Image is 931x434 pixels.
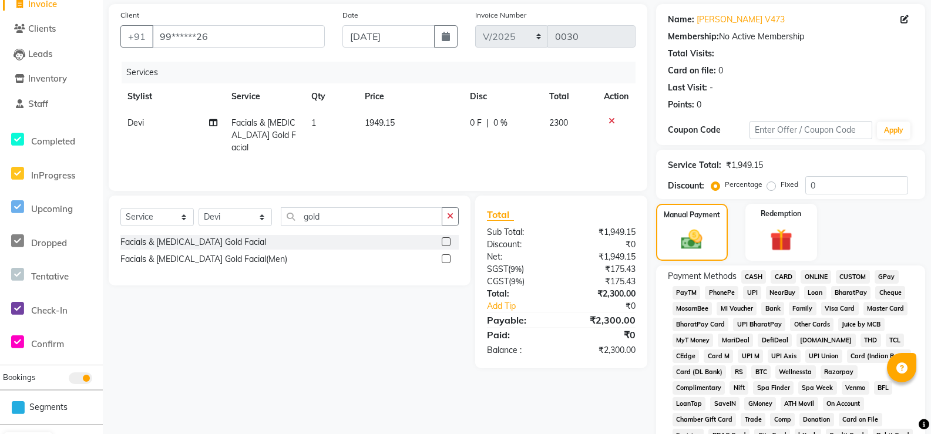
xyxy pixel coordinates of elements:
div: ₹0 [561,238,644,251]
div: Paid: [478,328,561,342]
th: Service [224,83,305,110]
span: CUSTOM [836,270,870,284]
span: TCL [886,334,905,347]
span: PhonePe [705,286,738,300]
span: Spa Week [798,381,837,395]
div: Sub Total: [478,226,561,238]
span: Card (Indian Bank) [847,349,912,363]
div: ₹2,300.00 [561,344,644,356]
span: Card M [704,349,733,363]
span: UPI BharatPay [733,318,785,331]
span: CARD [771,270,796,284]
th: Disc [463,83,542,110]
span: 1949.15 [365,117,395,128]
span: Master Card [863,302,908,315]
span: Segments [29,401,68,413]
span: Leads [28,48,52,59]
span: Razorpay [821,365,858,379]
span: Inventory [28,73,67,84]
span: Spa Finder [753,381,794,395]
span: UPI Axis [768,349,801,363]
input: Search or Scan [281,207,442,226]
label: Percentage [725,179,762,190]
div: Facials & [MEDICAL_DATA] Gold Facial(Men) [120,253,287,265]
label: Client [120,10,139,21]
span: Facials & [MEDICAL_DATA] Gold Facial [231,117,296,153]
span: Devi [127,117,144,128]
a: Clients [3,22,100,36]
span: Family [789,302,816,315]
div: Total: [478,288,561,300]
span: CGST [487,276,509,287]
button: Apply [877,122,910,139]
span: BTC [751,365,771,379]
span: CEdge [673,349,700,363]
div: Card on file: [668,65,716,77]
span: Confirm [31,338,64,349]
span: NearBuy [766,286,799,300]
div: ₹1,949.15 [561,226,644,238]
div: Coupon Code [668,124,749,136]
span: CASH [741,270,767,284]
span: Chamber Gift Card [673,413,737,426]
div: Balance : [478,344,561,356]
div: Net: [478,251,561,263]
span: Card on File [839,413,882,426]
span: Wellnessta [775,365,816,379]
span: On Account [823,397,864,411]
span: MariDeal [718,334,753,347]
img: _gift.svg [763,226,799,254]
span: GPay [875,270,899,284]
div: Membership: [668,31,719,43]
span: Clients [28,23,56,34]
a: [PERSON_NAME] V473 [697,14,785,26]
span: Bookings [3,372,35,382]
span: Upcoming [31,203,73,214]
label: Redemption [761,208,801,219]
th: Action [597,83,636,110]
th: Total [542,83,597,110]
th: Qty [304,83,358,110]
div: Discount: [478,238,561,251]
div: 0 [697,99,701,111]
span: Other Cards [790,318,833,331]
span: UPI [743,286,761,300]
span: Staff [28,98,48,109]
div: Last Visit: [668,82,707,94]
span: 2300 [549,117,568,128]
div: ( ) [478,263,561,275]
span: Juice by MCB [838,318,885,331]
div: ₹1,949.15 [561,251,644,263]
div: ₹0 [561,328,644,342]
button: +91 [120,25,153,48]
div: Name: [668,14,694,26]
div: No Active Membership [668,31,913,43]
div: ( ) [478,275,561,288]
span: ATH Movil [781,397,818,411]
th: Stylist [120,83,224,110]
div: Total Visits: [668,48,714,60]
div: ₹2,300.00 [561,288,644,300]
span: Loan [804,286,826,300]
span: BFL [874,381,893,395]
span: [DOMAIN_NAME] [796,334,856,347]
span: THD [861,334,881,347]
span: Completed [31,136,75,147]
span: BharatPay Card [673,318,729,331]
div: - [710,82,713,94]
span: DefiDeal [758,334,792,347]
span: MosamBee [673,302,712,315]
span: MI Voucher [717,302,757,315]
span: Nift [730,381,748,395]
div: Discount: [668,180,704,192]
span: BharatPay [831,286,871,300]
span: MyT Money [673,334,714,347]
div: ₹2,300.00 [561,313,644,327]
span: Cheque [875,286,905,300]
div: Points: [668,99,694,111]
th: Price [358,83,462,110]
div: 0 [718,65,723,77]
span: RS [731,365,747,379]
span: Bank [761,302,784,315]
span: GMoney [744,397,776,411]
